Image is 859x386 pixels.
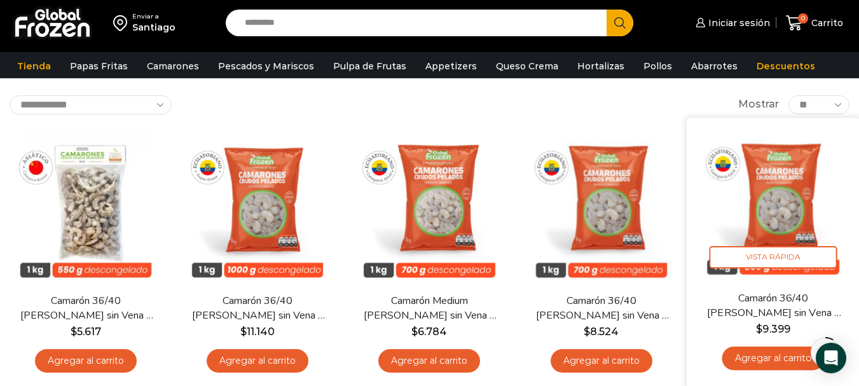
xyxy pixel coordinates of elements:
[692,10,770,36] a: Iniciar sesión
[738,97,779,112] span: Mostrar
[709,246,837,268] span: Vista Rápida
[132,12,175,21] div: Enviar a
[132,21,175,34] div: Santiago
[722,347,824,370] a: Agregar al carrito: “Camarón 36/40 Crudo Pelado sin Vena - Gold - Caja 10 kg”
[704,291,842,321] a: Camarón 36/40 [PERSON_NAME] sin Vena – Gold – Caja 10 kg
[240,326,247,338] span: $
[141,54,205,78] a: Camarones
[607,10,633,36] button: Search button
[750,54,821,78] a: Descuentos
[705,17,770,29] span: Iniciar sesión
[71,326,101,338] bdi: 5.617
[189,294,326,323] a: Camarón 36/40 [PERSON_NAME] sin Vena – Super Prime – Caja 10 kg
[411,326,418,338] span: $
[71,326,77,338] span: $
[419,54,483,78] a: Appetizers
[17,294,155,323] a: Camarón 36/40 [PERSON_NAME] sin Vena – Bronze – Caja 10 kg
[584,326,590,338] span: $
[11,54,57,78] a: Tienda
[533,294,670,323] a: Camarón 36/40 [PERSON_NAME] sin Vena – Silver – Caja 10 kg
[783,8,846,38] a: 0 Carrito
[361,294,498,323] a: Camarón Medium [PERSON_NAME] sin Vena – Silver – Caja 10 kg
[798,13,808,24] span: 0
[685,54,744,78] a: Abarrotes
[756,323,790,335] bdi: 9.399
[212,54,320,78] a: Pescados y Mariscos
[808,17,843,29] span: Carrito
[411,326,447,338] bdi: 6.784
[113,12,132,34] img: address-field-icon.svg
[240,326,275,338] bdi: 11.140
[35,349,137,373] a: Agregar al carrito: “Camarón 36/40 Crudo Pelado sin Vena - Bronze - Caja 10 kg”
[816,343,846,373] div: Open Intercom Messenger
[571,54,631,78] a: Hortalizas
[551,349,652,373] a: Agregar al carrito: “Camarón 36/40 Crudo Pelado sin Vena - Silver - Caja 10 kg”
[756,323,762,335] span: $
[490,54,565,78] a: Queso Crema
[378,349,480,373] a: Agregar al carrito: “Camarón Medium Crudo Pelado sin Vena - Silver - Caja 10 kg”
[207,349,308,373] a: Agregar al carrito: “Camarón 36/40 Crudo Pelado sin Vena - Super Prime - Caja 10 kg”
[327,54,413,78] a: Pulpa de Frutas
[637,54,678,78] a: Pollos
[584,326,619,338] bdi: 8.524
[10,95,172,114] select: Pedido de la tienda
[64,54,134,78] a: Papas Fritas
